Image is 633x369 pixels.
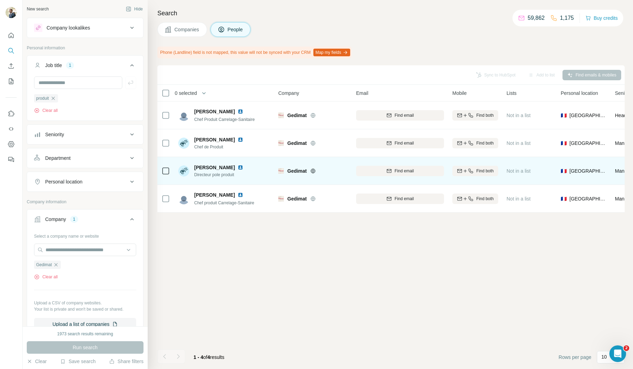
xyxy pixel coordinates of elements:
[395,196,414,202] span: Find email
[452,138,498,148] button: Find both
[356,194,444,204] button: Find email
[609,345,626,362] iframe: Intercom live chat
[452,110,498,121] button: Find both
[476,112,494,118] span: Find both
[559,354,591,361] span: Rows per page
[194,200,254,205] span: Chef produit Carrelage-Sanitaire
[194,164,235,171] span: [PERSON_NAME]
[452,194,498,204] button: Find both
[6,123,17,135] button: Use Surfe API
[476,196,494,202] span: Find both
[569,112,607,119] span: [GEOGRAPHIC_DATA]
[228,26,244,33] span: People
[238,165,243,170] img: LinkedIn logo
[6,107,17,120] button: Use Surfe on LinkedIn
[624,345,629,351] span: 2
[34,306,136,312] p: Your list is private and won't be saved or shared.
[615,113,626,118] span: Head
[203,354,207,360] span: of
[561,112,567,119] span: 🇫🇷
[560,14,574,22] p: 1,175
[452,166,498,176] button: Find both
[6,29,17,42] button: Quick start
[194,354,224,360] span: results
[6,75,17,88] button: My lists
[278,90,299,97] span: Company
[356,90,368,97] span: Email
[476,168,494,174] span: Find both
[157,47,352,58] div: Phone (Landline) field is not mapped, this value will not be synced with your CRM
[356,110,444,121] button: Find email
[356,166,444,176] button: Find email
[174,26,200,33] span: Companies
[278,140,284,146] img: Logo of Gedimat
[561,167,567,174] span: 🇫🇷
[109,358,143,365] button: Share filters
[569,140,607,147] span: [GEOGRAPHIC_DATA]
[313,49,350,56] button: Map my fields
[507,140,531,146] span: Not in a list
[178,193,189,204] img: Avatar
[194,144,246,150] span: Chef de Produit
[157,8,625,18] h4: Search
[238,109,243,114] img: LinkedIn logo
[287,195,307,202] span: Gedimat
[194,108,235,115] span: [PERSON_NAME]
[561,195,567,202] span: 🇫🇷
[528,14,545,22] p: 59,862
[278,168,284,174] img: Logo of Gedimat
[60,358,96,365] button: Save search
[6,153,17,166] button: Feedback
[27,6,49,12] div: New search
[34,274,58,280] button: Clear all
[194,354,203,360] span: 1 - 4
[27,19,143,36] button: Company lookalikes
[6,7,17,18] img: Avatar
[6,138,17,150] button: Dashboard
[45,178,82,185] div: Personal location
[507,113,531,118] span: Not in a list
[27,45,143,51] p: Personal information
[6,60,17,72] button: Enrich CSV
[287,112,307,119] span: Gedimat
[34,230,136,239] div: Select a company name or website
[178,165,189,177] img: Avatar
[585,13,618,23] button: Buy credits
[70,216,78,222] div: 1
[287,167,307,174] span: Gedimat
[561,140,567,147] span: 🇫🇷
[57,331,113,337] div: 1973 search results remaining
[207,354,210,360] span: 4
[178,110,189,121] img: Avatar
[47,24,90,31] div: Company lookalikes
[45,155,71,162] div: Department
[194,172,246,178] span: Directeur pole produit
[356,138,444,148] button: Find email
[27,199,143,205] p: Company information
[45,216,66,223] div: Company
[27,150,143,166] button: Department
[27,211,143,230] button: Company1
[561,90,598,97] span: Personal location
[452,90,467,97] span: Mobile
[27,173,143,190] button: Personal location
[395,168,414,174] span: Find email
[27,57,143,76] button: Job title1
[27,358,47,365] button: Clear
[507,90,517,97] span: Lists
[395,140,414,146] span: Find email
[238,192,243,198] img: LinkedIn logo
[507,168,531,174] span: Not in a list
[178,138,189,149] img: Avatar
[34,300,136,306] p: Upload a CSV of company websites.
[6,44,17,57] button: Search
[601,353,607,360] p: 10
[121,4,148,14] button: Hide
[476,140,494,146] span: Find both
[194,136,235,143] span: [PERSON_NAME]
[278,113,284,118] img: Logo of Gedimat
[278,196,284,202] img: Logo of Gedimat
[34,107,58,114] button: Clear all
[36,95,49,101] span: produit
[45,131,64,138] div: Seniority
